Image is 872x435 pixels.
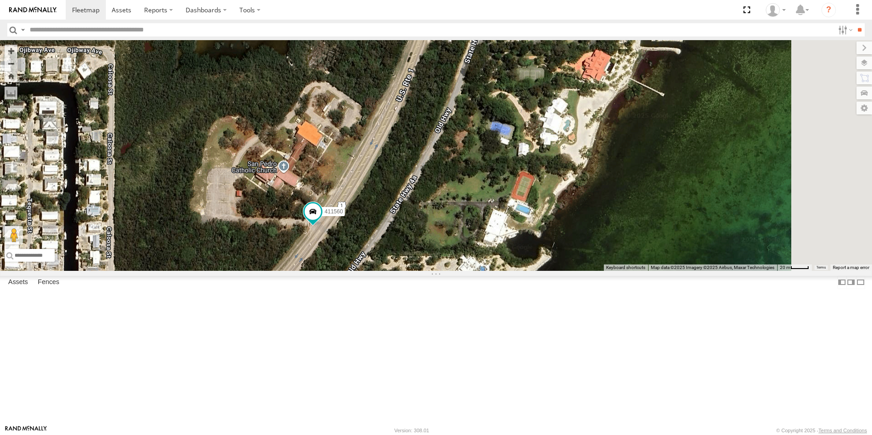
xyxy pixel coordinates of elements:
a: Report a map error [833,265,869,270]
label: Dock Summary Table to the Left [837,276,846,289]
span: 20 m [780,265,790,270]
label: Dock Summary Table to the Right [846,276,856,289]
button: Map Scale: 20 m per 37 pixels [777,264,812,271]
label: Fences [33,276,64,289]
label: Assets [4,276,32,289]
button: Zoom out [5,57,17,70]
a: Terms and Conditions [819,428,867,433]
button: Drag Pegman onto the map to open Street View [5,226,23,244]
a: Visit our Website [5,426,47,435]
img: rand-logo.svg [9,7,57,13]
div: © Copyright 2025 - [776,428,867,433]
label: Search Filter Options [835,23,854,36]
label: Measure [5,87,17,99]
button: Zoom Home [5,70,17,82]
span: Map data ©2025 Imagery ©2025 Airbus, Maxar Technologies [651,265,774,270]
label: Hide Summary Table [856,276,865,289]
i: ? [821,3,836,17]
label: Search Query [19,23,26,36]
button: Zoom in [5,45,17,57]
button: Keyboard shortcuts [606,264,645,271]
label: Map Settings [856,102,872,114]
span: 411560 [325,208,343,215]
div: Chino Castillo [763,3,789,17]
div: Version: 308.01 [394,428,429,433]
a: Terms (opens in new tab) [816,266,826,269]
